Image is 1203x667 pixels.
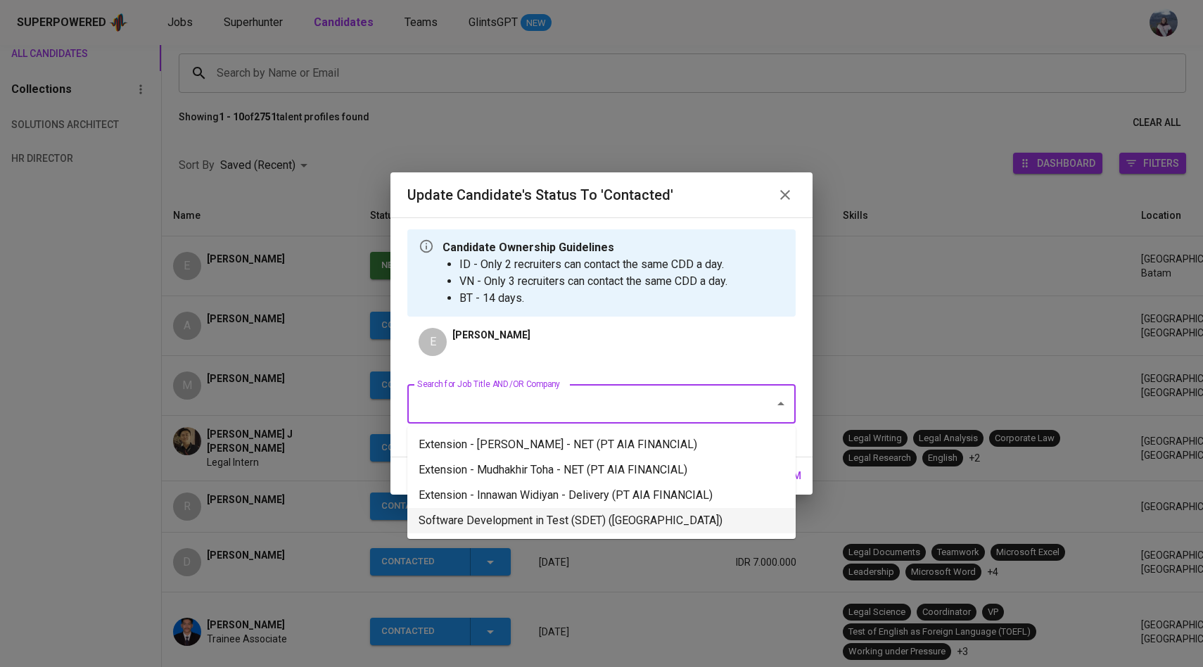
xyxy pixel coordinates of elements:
li: Extension - Innawan Widiyan - Delivery (PT AIA FINANCIAL) [407,483,796,508]
button: Close [771,394,791,414]
li: Extension - Mudhakhir Toha - NET (PT AIA FINANCIAL) [407,457,796,483]
li: ID - Only 2 recruiters can contact the same CDD a day. [459,256,727,273]
h6: Update Candidate's Status to 'Contacted' [407,184,673,206]
div: E [419,328,447,356]
li: Software Development in Test (SDET) ([GEOGRAPHIC_DATA]) [407,508,796,533]
li: Extension - [PERSON_NAME] - NET (PT AIA FINANCIAL) [407,432,796,457]
li: VN - Only 3 recruiters can contact the same CDD a day. [459,273,727,290]
p: Candidate Ownership Guidelines [443,239,727,256]
p: [PERSON_NAME] [452,328,530,342]
li: BT - 14 days. [459,290,727,307]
